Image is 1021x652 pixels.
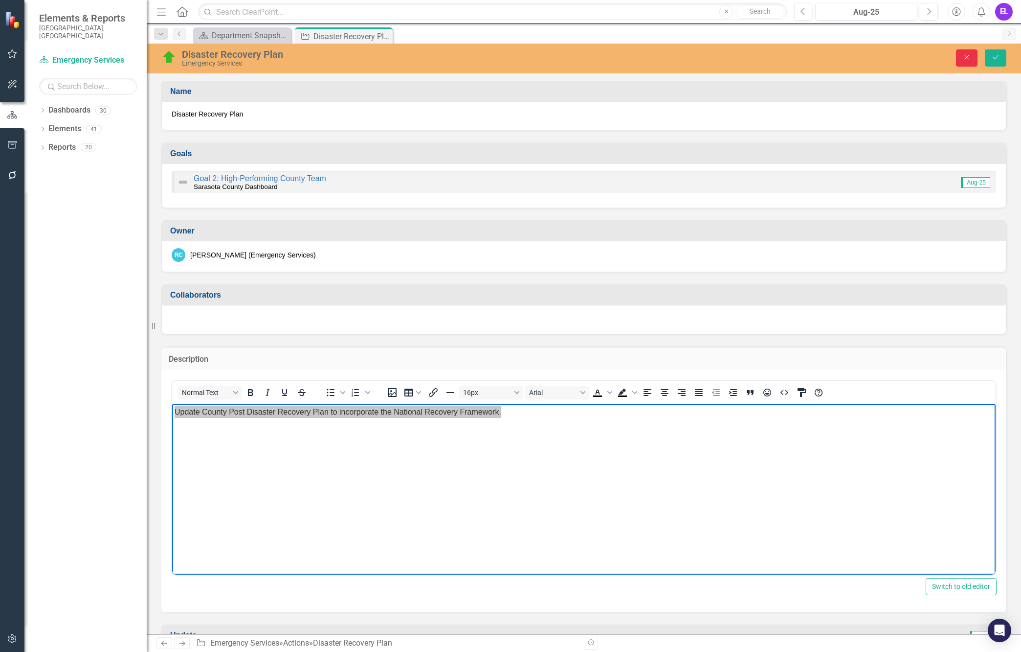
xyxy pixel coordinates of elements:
button: Help [810,386,827,399]
button: Insert image [384,386,400,399]
span: Arial [529,389,577,396]
button: Switch to old editor [926,578,997,595]
small: [GEOGRAPHIC_DATA], [GEOGRAPHIC_DATA] [39,24,137,40]
div: [PERSON_NAME] (Emergency Services) [190,250,316,260]
img: On Target [161,49,177,65]
div: Numbered list [347,386,372,399]
input: Search Below... [39,78,137,95]
button: Decrease indent [708,386,724,399]
button: Justify [690,386,707,399]
button: HTML Editor [776,386,793,399]
button: Italic [259,386,276,399]
button: CSS Editor [793,386,810,399]
button: Strikethrough [293,386,310,399]
a: Reports [48,142,76,153]
div: Disaster Recovery Plan [313,30,390,43]
h3: Description [169,355,999,364]
input: Search ClearPoint... [198,3,787,21]
span: Normal Text [182,389,230,396]
h3: Goals [170,149,1001,158]
button: Font size 16px [459,386,523,399]
button: Horizontal line [442,386,459,399]
a: Emergency Services [210,638,279,648]
div: Disaster Recovery Plan [182,49,637,60]
button: Emojis [759,386,776,399]
div: Aug-25 [819,6,914,18]
button: Search [735,5,784,19]
h3: Name [170,87,1001,96]
button: Font Arial [525,386,589,399]
button: Align left [639,386,656,399]
div: 20 [81,143,96,152]
div: Disaster Recovery Plan [313,638,392,648]
div: Background color Black [614,386,639,399]
a: Dashboards [48,105,90,116]
button: EL [995,3,1013,21]
span: Elements & Reports [39,12,137,24]
span: Disaster Recovery Plan [172,109,996,119]
a: Department Snapshot [196,29,289,42]
span: Aug-25 [961,177,990,188]
div: Open Intercom Messenger [988,619,1011,642]
div: RC [172,248,185,262]
div: 41 [86,125,102,133]
button: Table [401,386,424,399]
button: Block Normal Text [178,386,242,399]
iframe: Rich Text Area [172,404,996,575]
a: Goal 2: High-Performing County Team [194,174,326,183]
span: Aug-25 [970,631,1000,642]
div: Text color Black [589,386,614,399]
button: Align right [673,386,690,399]
h3: Collaborators [170,291,1001,300]
h3: Update [170,631,555,640]
button: Underline [276,386,293,399]
div: » » [196,638,577,649]
a: Actions [283,638,309,648]
div: Department Snapshot [212,29,289,42]
button: Insert/edit link [425,386,442,399]
a: Emergency Services [39,55,137,66]
div: Emergency Services [182,60,637,67]
img: ClearPoint Strategy [5,11,22,28]
h3: Owner [170,227,1001,235]
button: Bold [242,386,259,399]
img: Not Defined [177,176,189,188]
div: Bullet list [322,386,347,399]
span: Search [750,7,771,15]
a: Elements [48,123,81,135]
span: 16px [463,389,511,396]
button: Blockquote [742,386,758,399]
div: 30 [95,106,111,115]
button: Align center [656,386,673,399]
button: Increase indent [725,386,741,399]
button: Aug-25 [815,3,917,21]
small: Sarasota County Dashboard [194,183,278,190]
